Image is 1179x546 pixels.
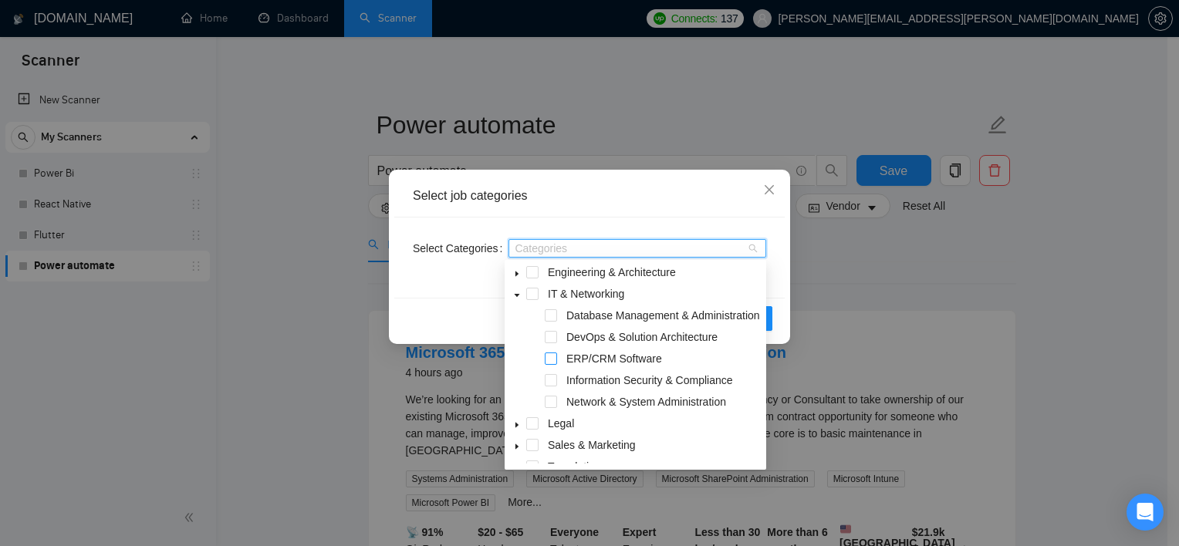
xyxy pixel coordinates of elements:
[545,414,763,433] span: Legal
[545,285,763,303] span: IT & Networking
[548,460,601,473] span: Translation
[413,187,766,204] div: Select job categories
[563,306,763,325] span: Database Management & Administration
[545,457,763,476] span: Translation
[563,371,763,389] span: Information Security & Compliance
[548,417,574,430] span: Legal
[763,184,775,196] span: close
[513,421,521,429] span: caret-down
[563,328,763,346] span: DevOps & Solution Architecture
[566,309,760,322] span: Database Management & Administration
[563,393,763,411] span: Network & System Administration
[563,349,763,368] span: ERP/CRM Software
[566,331,718,343] span: DevOps & Solution Architecture
[513,443,521,450] span: caret-down
[566,396,726,408] span: Network & System Administration
[548,266,676,278] span: Engineering & Architecture
[548,439,636,451] span: Sales & Marketing
[545,263,763,281] span: Engineering & Architecture
[515,242,518,254] input: Select Categories
[545,436,763,454] span: Sales & Marketing
[548,288,624,300] span: IT & Networking
[748,170,790,211] button: Close
[513,292,521,299] span: caret-down
[1127,494,1164,531] div: Open Intercom Messenger
[513,270,521,278] span: caret-down
[566,352,662,365] span: ERP/CRM Software
[566,374,733,386] span: Information Security & Compliance
[413,236,508,261] label: Select Categories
